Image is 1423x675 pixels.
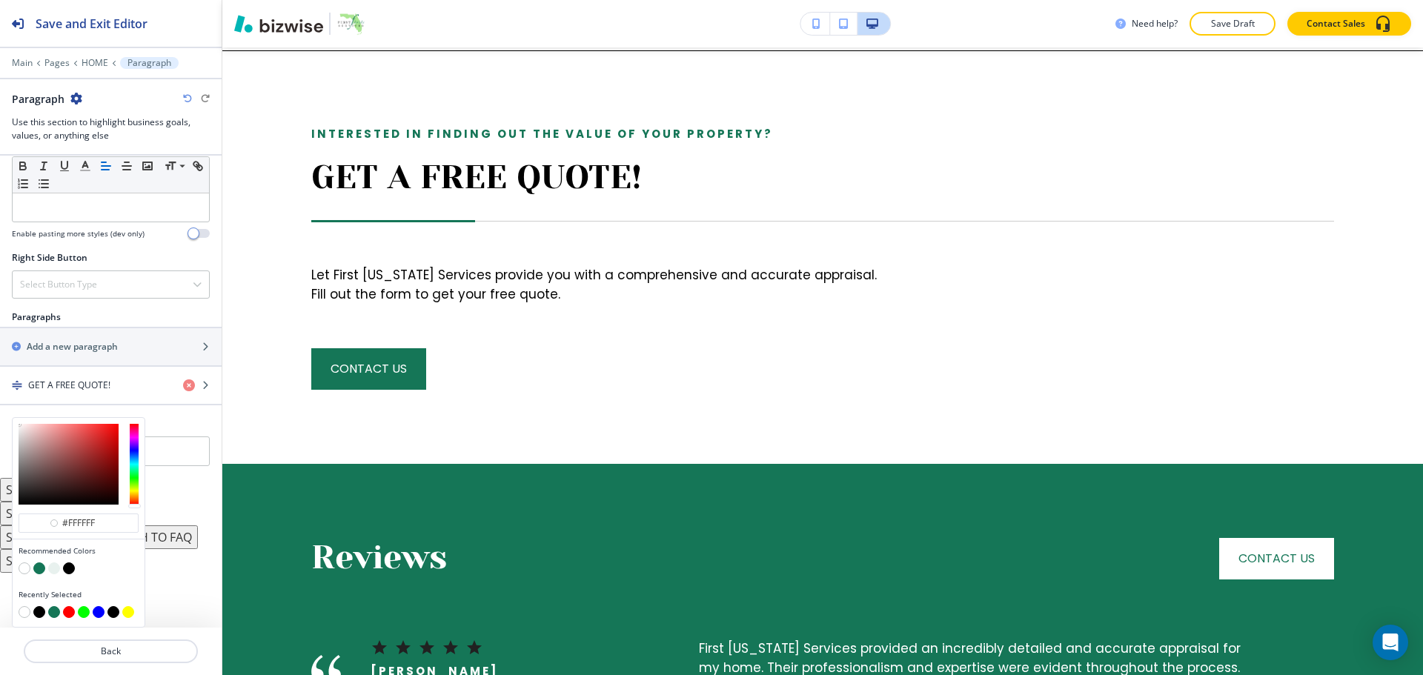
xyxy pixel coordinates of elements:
[1219,538,1334,579] button: CONTACT US
[12,251,87,265] h2: Right Side Button
[12,58,33,68] button: Main
[311,265,1334,285] p: Let First [US_STATE] Services provide you with a comprehensive and accurate appraisal.
[1209,17,1256,30] p: Save Draft
[36,15,147,33] h2: Save and Exit Editor
[12,91,64,107] h2: Paragraph
[27,340,118,353] h2: Add a new paragraph
[28,379,110,392] h4: GET A FREE QUOTE!
[82,58,108,68] button: HOME
[25,645,196,658] p: Back
[19,589,139,600] h4: Recently Selected
[1238,550,1315,568] span: CONTACT US
[1132,17,1178,30] h3: Need help?
[12,228,145,239] h4: Enable pasting more styles (dev only)
[311,125,1334,143] p: Interested in finding out the value of your property?
[12,417,145,430] h2: Any Color (dev only, be careful!)
[19,545,139,556] h4: Recommended Colors
[99,525,198,549] button: SWITCH TO FAQ
[336,12,365,36] img: Your Logo
[1307,17,1365,30] p: Contact Sales
[1373,625,1408,660] div: Open Intercom Messenger
[331,360,407,378] span: Contact Us
[127,58,171,68] p: Paragraph
[234,15,323,33] img: Bizwise Logo
[1190,12,1276,36] button: Save Draft
[44,58,70,68] button: Pages
[20,278,97,291] h4: Select Button Type
[311,285,1334,304] p: Fill out the form to get your free quote.
[120,57,179,69] button: Paragraph
[12,116,210,142] h3: Use this section to highlight business goals, values, or anything else
[311,538,815,577] p: Reviews
[12,380,22,390] img: Drag
[24,639,198,663] button: Back
[1287,12,1411,36] button: Contact Sales
[12,310,61,324] h2: Paragraphs
[311,158,1334,197] p: GET A FREE QUOTE!
[311,348,426,390] button: Contact Us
